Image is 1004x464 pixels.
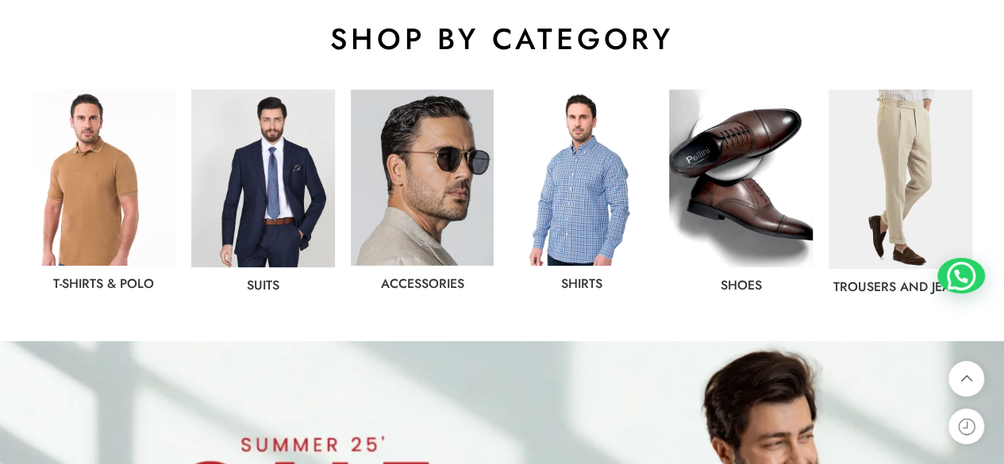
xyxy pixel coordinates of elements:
[561,274,602,293] a: Shirts
[833,278,967,296] a: Trousers and jeans
[381,274,464,293] a: Accessories
[53,274,154,293] a: T-Shirts & Polo
[247,276,279,294] a: Suits
[32,20,972,58] h2: shop by category
[721,276,762,294] a: shoes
